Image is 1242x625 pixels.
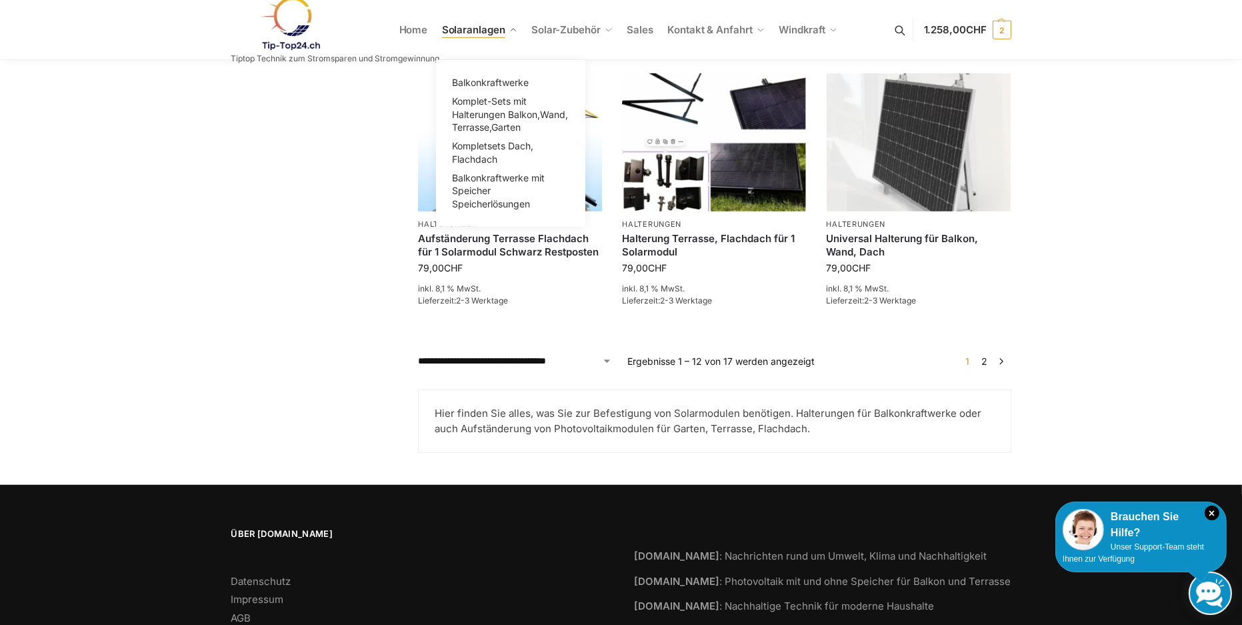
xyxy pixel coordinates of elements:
span: Komplet-Sets mit Halterungen Balkon,Wand, Terrasse,Garten [452,95,568,133]
a: Halterungen [418,219,477,229]
p: Hier finden Sie alles, was Sie zur Befestigung von Solarmodulen benötigen. Halterungen für Balkon... [435,406,994,436]
span: Lieferzeit: [622,295,712,305]
a: Kompletsets Dach, Flachdach [444,137,577,169]
span: Kompletsets Dach, Flachdach [452,140,533,165]
a: Aufständerung Terrasse Flachdach für 1 Solarmodul Schwarz Restposten [418,232,602,258]
img: Befestigung Solarpaneele [827,73,1011,211]
span: 2-3 Werktage [865,295,917,305]
bdi: 79,00 [418,262,463,273]
span: CHF [444,262,463,273]
a: Seite 2 [978,356,991,367]
bdi: 79,00 [827,262,871,273]
span: Lieferzeit: [827,295,917,305]
span: Balkonkraftwerke mit Speicher Speicherlösungen [452,172,545,209]
strong: [DOMAIN_NAME] [635,575,720,588]
a: Datenschutz [231,575,291,588]
a: Halterungen [622,219,681,229]
span: 1.258,00 [924,23,987,36]
a: 1.258,00CHF 2 [924,10,1011,50]
p: inkl. 8,1 % MwSt. [418,283,602,295]
img: Customer service [1063,509,1104,550]
span: CHF [648,262,667,273]
a: Balkonkraftwerke [444,73,577,92]
span: Kontakt & Anfahrt [667,23,752,36]
a: Komplet-Sets mit Halterungen Balkon,Wand, Terrasse,Garten [444,92,577,137]
i: Schließen [1205,506,1219,520]
p: Ergebnisse 1 – 12 von 17 werden angezeigt [628,354,815,368]
select: Shop-Reihenfolge [418,354,611,368]
a: Balkonkraftwerke mit Speicher Speicherlösungen [444,169,577,213]
img: Halterung-Terrasse Aufständerung [418,73,602,211]
p: Tiptop Technik zum Stromsparen und Stromgewinnung [231,55,440,63]
p: inkl. 8,1 % MwSt. [827,283,1011,295]
a: → [996,354,1006,368]
span: Seite 1 [962,356,973,367]
span: Windkraft [779,23,825,36]
span: 2-3 Werktage [660,295,712,305]
span: Solaranlagen [442,23,505,36]
span: CHF [966,23,987,36]
span: Lieferzeit: [418,295,508,305]
a: Impressum [231,593,284,606]
strong: [DOMAIN_NAME] [635,550,720,562]
a: Universal Halterung für Balkon, Wand, Dach [827,232,1011,258]
div: Brauchen Sie Hilfe? [1063,509,1219,541]
img: Halterung Terrasse, Flachdach für 1 Solarmodul [622,73,806,211]
a: AGB [231,612,251,624]
a: [DOMAIN_NAME]: Photovoltaik mit und ohne Speicher für Balkon und Terrasse [635,575,1011,588]
span: Balkonkraftwerke [452,77,529,88]
a: [DOMAIN_NAME]: Nachhaltige Technik für moderne Haushalte [635,600,935,612]
span: Über [DOMAIN_NAME] [231,528,608,541]
span: 2 [993,21,1011,39]
span: Solar-Zubehör [531,23,601,36]
strong: [DOMAIN_NAME] [635,600,720,612]
a: Halterungen [827,219,886,229]
span: CHF [853,262,871,273]
bdi: 79,00 [622,262,667,273]
span: Sales [627,23,653,36]
a: Halterung Terrasse, Flachdach für 1 Solarmodul [622,232,806,258]
span: Unser Support-Team steht Ihnen zur Verfügung [1063,542,1204,564]
a: [DOMAIN_NAME]: Nachrichten rund um Umwelt, Klima und Nachhaltigkeit [635,550,987,562]
span: 2-3 Werktage [456,295,508,305]
nav: Produkt-Seitennummerierung [957,354,1011,368]
p: inkl. 8,1 % MwSt. [622,283,806,295]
